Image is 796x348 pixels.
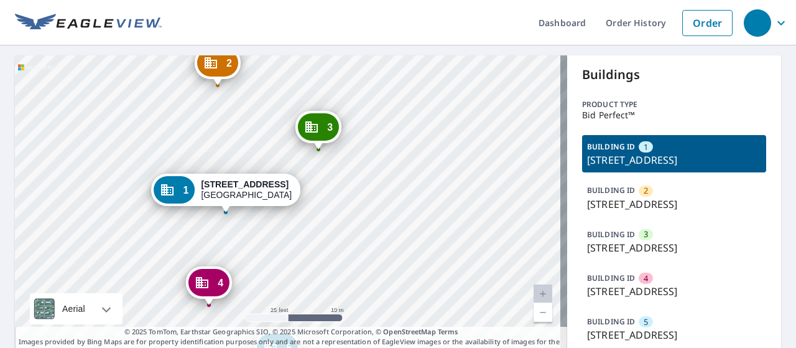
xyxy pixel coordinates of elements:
[383,327,435,336] a: OpenStreetMap
[582,110,766,120] p: Bid Perfect™
[587,141,635,152] p: BUILDING ID
[327,123,333,132] span: 3
[58,293,89,324] div: Aerial
[644,316,648,328] span: 5
[226,59,232,68] span: 2
[534,303,552,322] a: Current Level 20, Zoom Out
[195,47,241,85] div: Dropped pin, building 2, Commercial property, 325 Electric Ave East Pittsburgh, PA 15112
[582,65,766,84] p: Buildings
[682,10,733,36] a: Order
[587,185,635,195] p: BUILDING ID
[30,293,123,324] div: Aerial
[644,141,648,153] span: 1
[124,327,458,337] span: © 2025 TomTom, Earthstar Geographics SIO, © 2025 Microsoft Corporation, ©
[587,153,761,167] p: [STREET_ADDRESS]
[644,185,648,197] span: 2
[201,179,292,200] div: [GEOGRAPHIC_DATA]
[15,14,162,32] img: EV Logo
[644,273,648,285] span: 4
[295,111,341,149] div: Dropped pin, building 3, Commercial property, 325 Electric Ave East Pittsburgh, PA 15112
[587,284,761,299] p: [STREET_ADDRESS]
[582,99,766,110] p: Product type
[201,179,289,189] strong: [STREET_ADDRESS]
[438,327,458,336] a: Terms
[186,266,232,305] div: Dropped pin, building 4, Commercial property, 325 Electric Ave East Pittsburgh, PA 15112
[151,174,300,212] div: Dropped pin, building 1, Commercial property, 325 Electric Ave East Pittsburgh, PA 15112
[218,278,223,288] span: 4
[587,316,635,327] p: BUILDING ID
[587,197,761,212] p: [STREET_ADDRESS]
[587,327,761,342] p: [STREET_ADDRESS]
[587,273,635,283] p: BUILDING ID
[587,240,761,255] p: [STREET_ADDRESS]
[644,228,648,240] span: 3
[534,285,552,303] a: Current Level 20, Zoom In Disabled
[587,229,635,240] p: BUILDING ID
[183,186,188,195] span: 1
